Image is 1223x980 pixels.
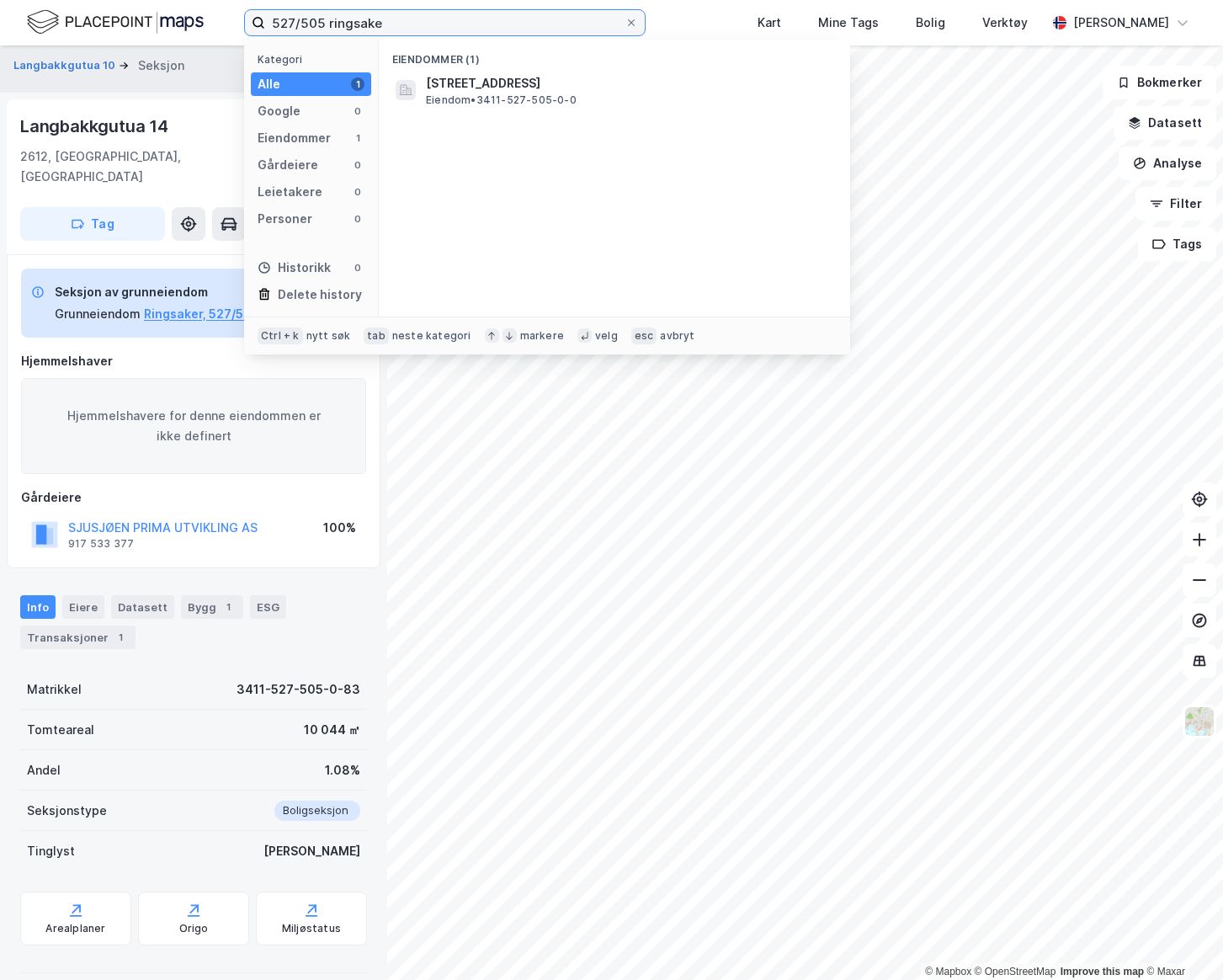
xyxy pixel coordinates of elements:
div: Ctrl + k [258,328,303,344]
span: Eiendom • 3411-527-505-0-0 [426,93,577,107]
div: Google [258,101,300,121]
img: logo.f888ab2527a4732fd821a326f86c7f29.svg [27,8,204,37]
div: 3411-527-505-0-83 [237,679,360,700]
div: Eiere [62,595,104,619]
button: Tag [20,207,165,241]
iframe: Chat Widget [1139,899,1223,980]
div: Personer [258,209,312,229]
div: 1 [351,131,364,145]
div: Tinglyst [27,841,75,861]
div: Arealplaner [45,922,105,935]
button: Ringsaker, 527/505 [144,304,259,324]
div: Kart [758,13,781,33]
div: Transaksjoner [20,626,136,649]
div: Langbakkgutua 14 [20,113,172,140]
div: 2612, [GEOGRAPHIC_DATA], [GEOGRAPHIC_DATA] [20,146,248,187]
div: Seksjonstype [27,801,107,821]
div: Origo [179,922,209,935]
div: ESG [250,595,286,619]
div: 917 533 377 [68,537,134,551]
div: Leietakere [258,182,322,202]
div: Gårdeiere [21,487,366,508]
div: 0 [351,185,364,199]
div: esc [631,328,657,344]
span: [STREET_ADDRESS] [426,73,830,93]
div: Bolig [916,13,945,33]
div: Seksjon av grunneiendom [55,282,259,302]
button: Langbakkgutua 10 [13,57,119,74]
div: Mine Tags [818,13,879,33]
div: Verktøy [982,13,1028,33]
div: nytt søk [306,329,351,343]
div: 100% [323,518,356,538]
div: Hjemmelshaver [21,351,366,371]
div: Delete history [278,285,362,305]
div: [PERSON_NAME] [1073,13,1169,33]
input: Søk på adresse, matrikkel, gårdeiere, leietakere eller personer [265,10,625,35]
div: Seksjon [138,56,184,76]
div: Bygg [181,595,243,619]
div: Info [20,595,56,619]
div: Miljøstatus [282,922,341,935]
div: markere [520,329,564,343]
div: 0 [351,158,364,172]
div: Historikk [258,258,331,278]
div: Datasett [111,595,174,619]
div: 1 [351,77,364,91]
button: Datasett [1114,106,1216,140]
div: 0 [351,212,364,226]
div: Grunneiendom [55,304,141,324]
div: Matrikkel [27,679,82,700]
div: neste kategori [392,329,471,343]
div: 1 [220,599,237,615]
button: Filter [1135,187,1216,221]
button: Tags [1138,227,1216,261]
img: Z [1183,706,1215,738]
div: Andel [27,760,61,780]
a: OpenStreetMap [975,966,1056,977]
div: 10 044 ㎡ [304,720,360,740]
div: [PERSON_NAME] [263,841,360,861]
div: 0 [351,261,364,274]
div: 1 [112,629,129,646]
div: avbryt [660,329,694,343]
div: Gårdeiere [258,155,318,175]
div: Hjemmelshavere for denne eiendommen er ikke definert [21,378,366,474]
div: Eiendommer [258,128,331,148]
div: velg [595,329,618,343]
div: Alle [258,74,280,94]
button: Analyse [1119,146,1216,180]
a: Improve this map [1061,966,1144,977]
div: Tomteareal [27,720,94,740]
div: tab [364,328,389,344]
button: Bokmerker [1103,66,1216,99]
div: Kategori [258,53,371,66]
div: Eiendommer (1) [379,40,850,70]
div: 0 [351,104,364,118]
a: Mapbox [925,966,971,977]
div: 1.08% [325,760,360,780]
